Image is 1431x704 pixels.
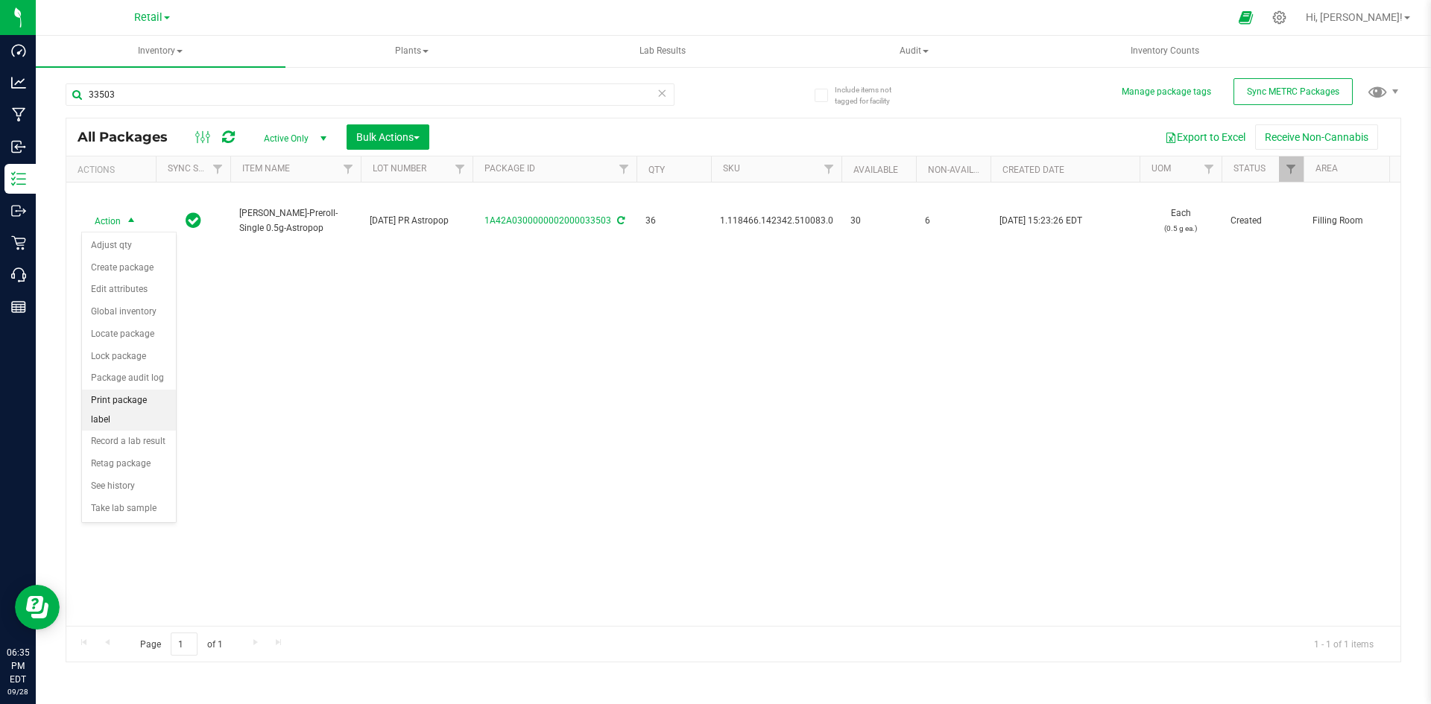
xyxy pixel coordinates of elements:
a: Item Name [242,163,290,174]
a: Non-Available [928,165,994,175]
span: Hi, [PERSON_NAME]! [1306,11,1403,23]
span: [DATE] PR Astropop [370,214,464,228]
li: Print package label [82,390,176,431]
p: 09/28 [7,686,29,697]
input: 1 [171,632,198,656]
a: Created Date [1002,165,1064,175]
span: Lab Results [619,45,706,57]
li: Take lab sample [82,498,176,520]
a: Filter [1197,156,1222,182]
span: Filling Room [1312,214,1406,228]
inline-svg: Reports [11,299,26,314]
a: Filter [336,156,361,182]
span: In Sync [186,210,201,231]
inline-svg: Inbound [11,139,26,154]
span: [DATE] 15:23:26 EDT [999,214,1082,228]
inline-svg: Outbound [11,203,26,218]
span: [PERSON_NAME]-Preroll-Single 0.5g-Astropop [239,206,352,235]
li: Global inventory [82,301,176,323]
span: Retail [134,11,162,24]
a: Lab Results [538,36,788,67]
a: 1A42A0300000002000033503 [484,215,611,226]
span: select [122,211,141,232]
li: Record a lab result [82,431,176,453]
li: Retag package [82,453,176,475]
inline-svg: Dashboard [11,43,26,58]
a: SKU [723,163,740,174]
li: Create package [82,257,176,279]
span: 1.118466.142342.510083.0 [720,214,833,228]
a: Inventory [36,36,285,67]
inline-svg: Call Center [11,267,26,282]
inline-svg: Manufacturing [11,107,26,122]
span: 1 - 1 of 1 items [1302,632,1386,655]
div: Manage settings [1270,10,1289,25]
span: Clear [657,83,667,103]
a: Package ID [484,163,535,174]
button: Sync METRC Packages [1233,78,1353,105]
p: (0.5 g ea.) [1149,221,1213,235]
span: Plants [288,37,536,66]
div: Actions [78,165,150,175]
span: Sync METRC Packages [1247,86,1339,97]
a: Filter [1279,156,1304,182]
a: Filter [612,156,636,182]
a: Filter [448,156,473,182]
span: 36 [645,214,702,228]
span: 30 [850,214,907,228]
a: Filter [817,156,841,182]
a: Status [1233,163,1266,174]
a: Filter [206,156,230,182]
span: Page of 1 [127,632,235,656]
button: Manage package tags [1122,86,1211,98]
span: Audit [790,37,1038,66]
p: 06:35 PM EDT [7,646,29,686]
a: Lot Number [373,163,426,174]
span: Created [1231,214,1295,228]
button: Receive Non-Cannabis [1255,124,1378,150]
li: Locate package [82,323,176,346]
span: Each [1149,206,1213,235]
span: Inventory Counts [1111,45,1219,57]
inline-svg: Analytics [11,75,26,90]
a: Plants [287,36,537,67]
iframe: Resource center [15,585,60,630]
span: 6 [925,214,982,228]
inline-svg: Inventory [11,171,26,186]
span: Sync from Compliance System [615,215,625,226]
input: Search Package ID, Item Name, SKU, Lot or Part Number... [66,83,675,106]
a: UOM [1152,163,1171,174]
span: Bulk Actions [356,131,420,143]
inline-svg: Retail [11,235,26,250]
span: Open Ecommerce Menu [1229,3,1263,32]
li: Package audit log [82,367,176,390]
li: Lock package [82,346,176,368]
a: Available [853,165,898,175]
a: Qty [648,165,665,175]
a: Inventory Counts [1040,36,1290,67]
span: Action [81,211,121,232]
li: Adjust qty [82,235,176,257]
a: Area [1315,163,1338,174]
button: Bulk Actions [347,124,429,150]
button: Export to Excel [1155,124,1255,150]
span: All Packages [78,129,183,145]
a: Audit [789,36,1039,67]
li: See history [82,475,176,498]
span: Include items not tagged for facility [835,84,909,107]
a: Sync Status [168,163,225,174]
li: Edit attributes [82,279,176,301]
